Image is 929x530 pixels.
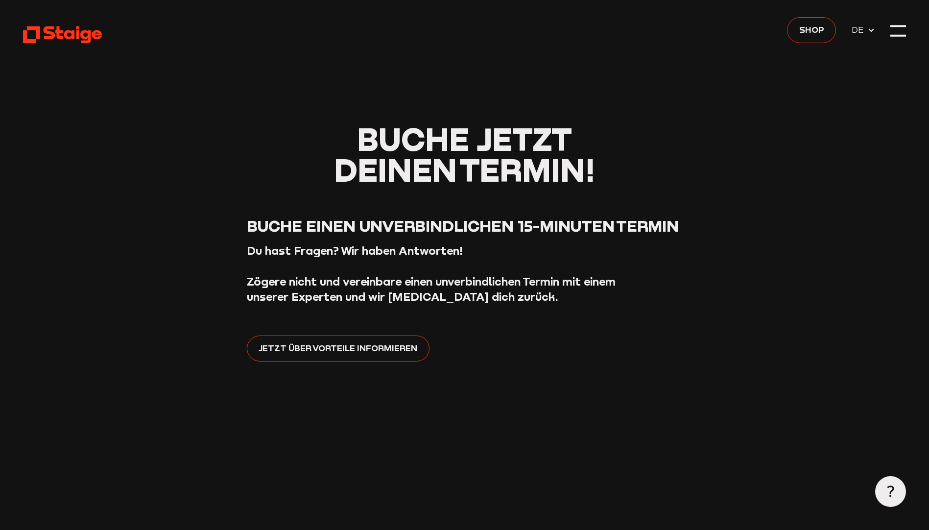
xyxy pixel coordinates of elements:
[787,17,836,43] a: Shop
[247,216,679,235] span: Buche einen unverbindlichen 15-Minuten Termin
[852,23,867,37] span: DE
[247,336,429,361] a: Jetzt über Vorteile informieren
[799,23,824,36] span: Shop
[259,341,417,355] span: Jetzt über Vorteile informieren
[247,275,616,303] strong: Zögere nicht und vereinbare einen unverbindlichen Termin mit einem unserer Experten und wir [MEDI...
[247,244,463,257] strong: Du hast Fragen? Wir haben Antworten!
[334,120,595,189] span: Buche jetzt deinen Termin!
